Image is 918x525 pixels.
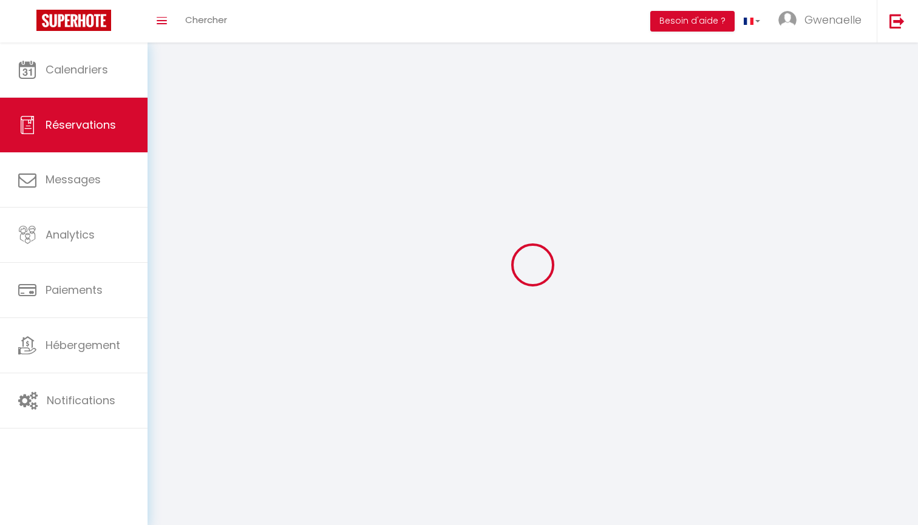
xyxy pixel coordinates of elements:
button: Besoin d'aide ? [650,11,735,32]
span: Réservations [46,117,116,132]
img: ... [778,11,797,29]
span: Hébergement [46,337,120,353]
img: logout [889,13,905,29]
span: Analytics [46,227,95,242]
img: Super Booking [36,10,111,31]
span: Notifications [47,393,115,408]
iframe: Chat [866,470,909,516]
span: Gwenaelle [804,12,862,27]
button: Ouvrir le widget de chat LiveChat [10,5,46,41]
span: Messages [46,172,101,187]
span: Chercher [185,13,227,26]
span: Paiements [46,282,103,297]
span: Calendriers [46,62,108,77]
